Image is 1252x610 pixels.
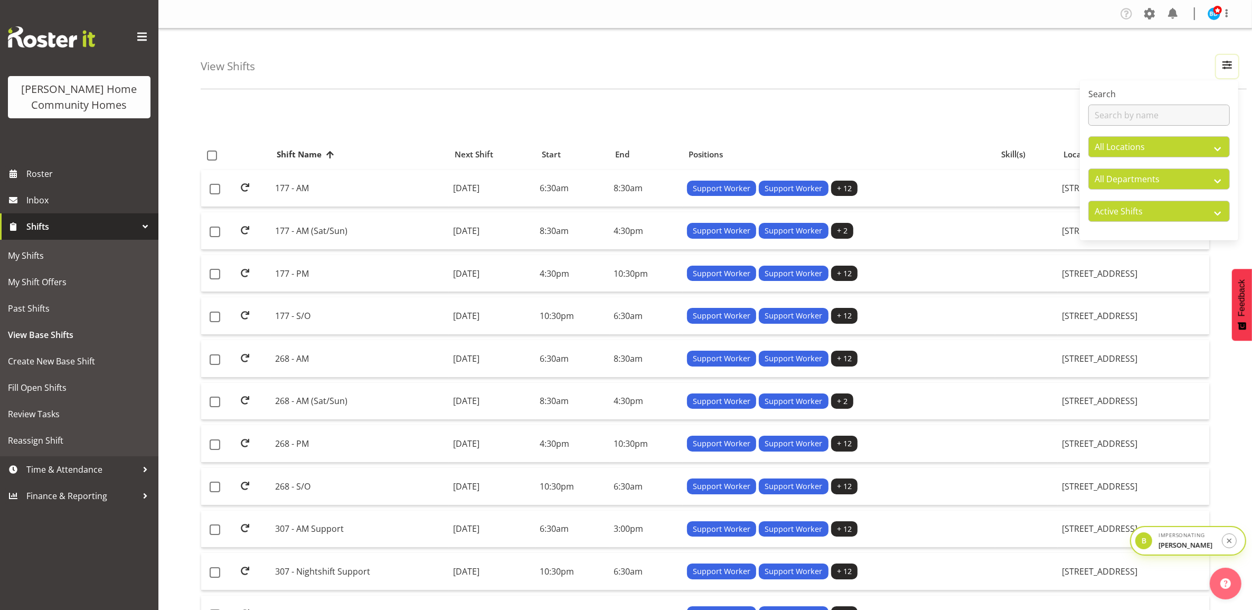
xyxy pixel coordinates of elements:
[1220,578,1231,589] img: help-xxl-2.png
[765,523,822,535] span: Support Worker
[8,274,150,290] span: My Shift Offers
[609,553,683,590] td: 6:30am
[1062,566,1137,577] span: [STREET_ADDRESS]
[535,212,609,250] td: 8:30am
[609,212,683,250] td: 4:30pm
[449,297,536,335] td: [DATE]
[693,310,750,322] span: Support Worker
[449,340,536,378] td: [DATE]
[535,170,609,208] td: 6:30am
[8,301,150,316] span: Past Shifts
[271,212,449,250] td: 177 - AM (Sat/Sun)
[609,297,683,335] td: 6:30am
[3,295,156,322] a: Past Shifts
[3,322,156,348] a: View Base Shifts
[765,566,822,577] span: Support Worker
[449,255,536,293] td: [DATE]
[609,340,683,378] td: 8:30am
[765,310,822,322] span: Support Worker
[693,523,750,535] span: Support Worker
[615,148,629,161] span: End
[1216,55,1238,78] button: Filter Employees
[449,468,536,505] td: [DATE]
[609,425,683,463] td: 10:30pm
[8,353,150,369] span: Create New Base Shift
[837,183,852,194] span: + 12
[1088,88,1230,100] label: Search
[609,511,683,548] td: 3:00pm
[271,383,449,420] td: 268 - AM (Sat/Sun)
[765,438,822,449] span: Support Worker
[455,148,493,161] span: Next Shift
[449,425,536,463] td: [DATE]
[8,327,150,343] span: View Base Shifts
[535,340,609,378] td: 6:30am
[271,297,449,335] td: 177 - S/O
[26,166,153,182] span: Roster
[535,511,609,548] td: 6:30am
[449,170,536,208] td: [DATE]
[1062,438,1137,449] span: [STREET_ADDRESS]
[26,488,137,504] span: Finance & Reporting
[1232,269,1252,341] button: Feedback - Show survey
[837,268,852,279] span: + 12
[837,310,852,322] span: + 12
[765,396,822,407] span: Support Worker
[3,374,156,401] a: Fill Open Shifts
[542,148,561,161] span: Start
[535,383,609,420] td: 8:30am
[1062,310,1137,322] span: [STREET_ADDRESS]
[765,225,822,237] span: Support Worker
[271,425,449,463] td: 268 - PM
[837,438,852,449] span: + 12
[837,225,848,237] span: + 2
[535,297,609,335] td: 10:30pm
[1237,279,1247,316] span: Feedback
[1062,225,1137,237] span: [STREET_ADDRESS]
[693,225,750,237] span: Support Worker
[277,148,322,161] span: Shift Name
[765,183,822,194] span: Support Worker
[837,523,852,535] span: + 12
[449,553,536,590] td: [DATE]
[271,468,449,505] td: 268 - S/O
[201,60,255,72] h4: View Shifts
[271,511,449,548] td: 307 - AM Support
[693,481,750,492] span: Support Worker
[8,26,95,48] img: Rosterit website logo
[1062,481,1137,492] span: [STREET_ADDRESS]
[689,148,723,161] span: Positions
[535,255,609,293] td: 4:30pm
[26,462,137,477] span: Time & Attendance
[449,212,536,250] td: [DATE]
[271,255,449,293] td: 177 - PM
[3,269,156,295] a: My Shift Offers
[1062,523,1137,534] span: [STREET_ADDRESS]
[26,192,153,208] span: Inbox
[1222,533,1237,548] button: Stop impersonation
[1088,105,1230,126] input: Search by name
[26,219,137,234] span: Shifts
[8,406,150,422] span: Review Tasks
[1001,148,1025,161] span: Skill(s)
[535,553,609,590] td: 10:30pm
[271,340,449,378] td: 268 - AM
[837,566,852,577] span: + 12
[693,566,750,577] span: Support Worker
[3,242,156,269] a: My Shifts
[1208,7,1220,20] img: barbara-dunlop8515.jpg
[765,268,822,279] span: Support Worker
[609,383,683,420] td: 4:30pm
[535,425,609,463] td: 4:30pm
[271,553,449,590] td: 307 - Nightshift Support
[8,248,150,264] span: My Shifts
[3,348,156,374] a: Create New Base Shift
[3,427,156,454] a: Reassign Shift
[8,433,150,448] span: Reassign Shift
[449,511,536,548] td: [DATE]
[1062,395,1137,407] span: [STREET_ADDRESS]
[765,481,822,492] span: Support Worker
[271,170,449,208] td: 177 - AM
[693,396,750,407] span: Support Worker
[3,401,156,427] a: Review Tasks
